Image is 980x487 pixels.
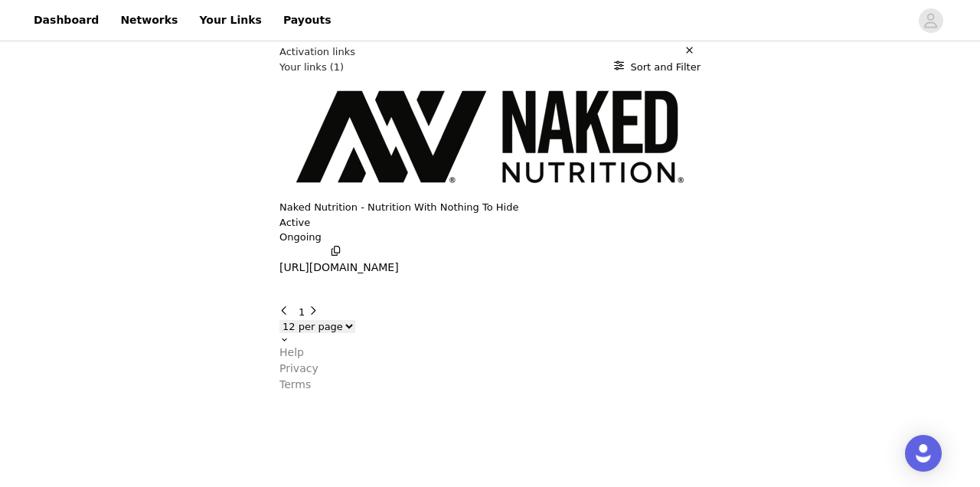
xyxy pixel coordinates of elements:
p: Ongoing [279,230,701,245]
h1: Activation links [279,44,355,60]
img: Naked Nutrition - Nutrition With Nothing To Hide [279,74,701,200]
p: Help [279,345,304,361]
a: Privacy [279,361,701,377]
p: Active [279,215,310,230]
button: Go To Page 1 [299,305,305,320]
p: Terms [279,377,311,393]
h2: Your links (1) [279,60,344,75]
a: Help [279,345,701,361]
p: [URL][DOMAIN_NAME] [279,260,399,276]
a: Payouts [274,3,341,38]
button: Sort and Filter [614,60,701,75]
a: Dashboard [24,3,108,38]
button: [URL][DOMAIN_NAME] [279,245,399,276]
button: Go to next page [308,305,324,320]
a: Terms [279,377,701,393]
button: Go to previous page [279,305,296,320]
div: Open Intercom Messenger [905,435,942,472]
div: avatar [923,8,938,33]
a: Your Links [190,3,271,38]
a: Networks [111,3,187,38]
button: Naked Nutrition - Nutrition With Nothing To Hide [279,200,518,215]
p: Privacy [279,361,318,377]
